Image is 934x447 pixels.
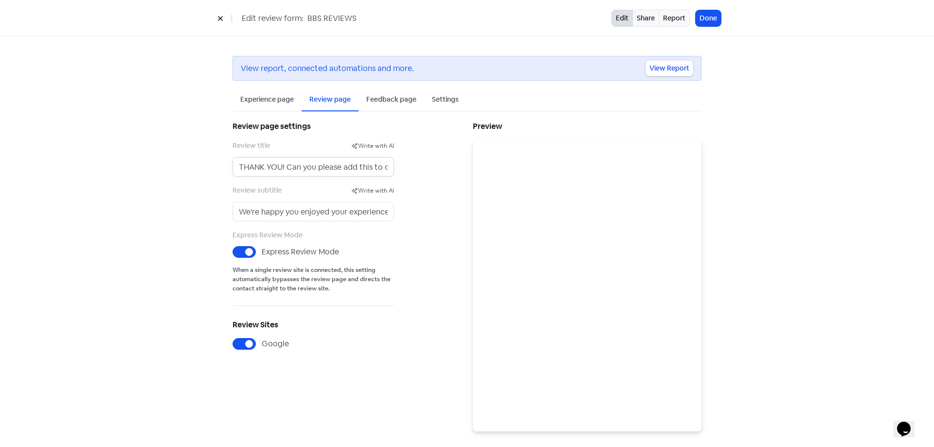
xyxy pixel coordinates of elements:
[240,94,294,105] div: Experience page
[233,185,351,196] label: Review subtitle
[432,94,459,105] div: Settings
[696,10,721,26] button: Done
[233,157,394,177] input: Review title
[893,408,924,437] iframe: chat widget
[233,266,394,293] small: When a single review site is connected, this setting automatically bypasses the review page and d...
[632,10,659,27] a: Share
[233,119,394,134] h5: Review page settings
[366,94,416,105] div: Feedback page
[473,119,701,134] h5: Preview
[233,230,303,240] label: Express Review Mode
[233,202,394,221] input: Review subtitle
[242,13,304,24] span: Edit review form:
[262,339,289,349] span: Google
[309,94,351,105] div: Review page
[358,187,394,195] span: Write with AI
[241,63,646,74] div: View report, connected automations and more.
[233,141,351,151] label: Review title
[646,60,693,76] a: View Report
[659,10,690,27] a: Report
[262,246,339,258] label: Express Review Mode
[611,10,633,27] button: Edit
[358,142,394,150] span: Write with AI
[233,318,394,332] h5: Review Sites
